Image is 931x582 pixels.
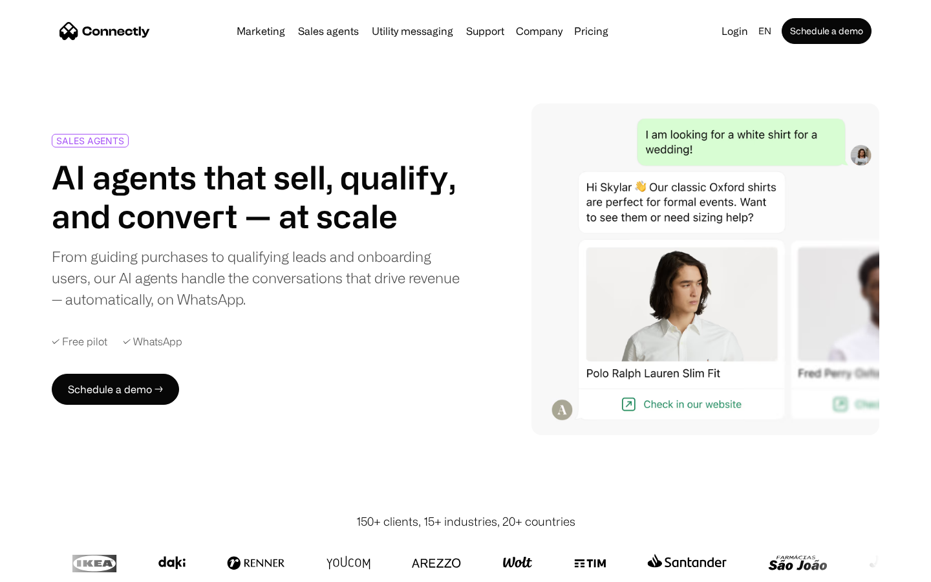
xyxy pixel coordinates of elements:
[52,374,179,405] a: Schedule a demo →
[13,558,78,577] aside: Language selected: English
[52,246,460,310] div: From guiding purchases to qualifying leads and onboarding users, our AI agents handle the convers...
[716,22,753,40] a: Login
[231,26,290,36] a: Marketing
[758,22,771,40] div: en
[782,18,872,44] a: Schedule a demo
[461,26,509,36] a: Support
[52,158,460,235] h1: AI agents that sell, qualify, and convert — at scale
[356,513,575,530] div: 150+ clients, 15+ industries, 20+ countries
[123,336,182,348] div: ✓ WhatsApp
[367,26,458,36] a: Utility messaging
[26,559,78,577] ul: Language list
[516,22,562,40] div: Company
[293,26,364,36] a: Sales agents
[569,26,614,36] a: Pricing
[52,336,107,348] div: ✓ Free pilot
[56,136,124,145] div: SALES AGENTS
